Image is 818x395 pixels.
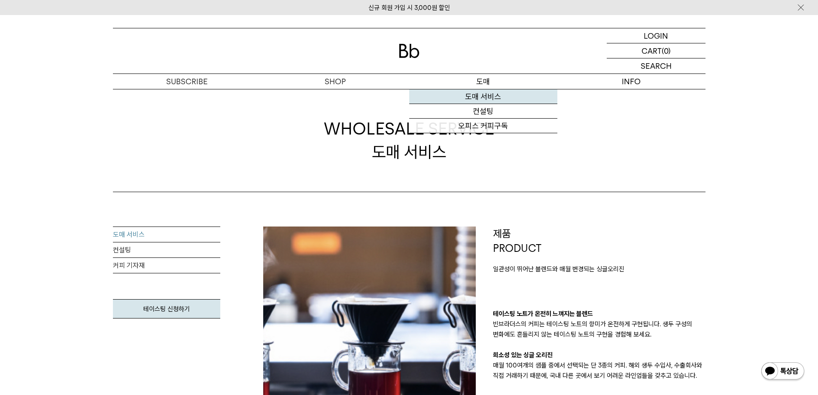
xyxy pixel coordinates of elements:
[113,74,261,89] a: SUBSCRIBE
[113,258,220,273] a: 커피 기자재
[409,104,557,119] a: 컨설팅
[493,319,705,340] p: 빈브라더스의 커피는 테이스팅 노트의 향미가 온전하게 구현됩니다. 생두 구성의 변화에도 흔들리지 않는 테이스팅 노트의 구현을 경험해 보세요.
[493,264,705,274] p: 일관성이 뛰어난 블렌드와 매월 변경되는 싱글오리진
[607,28,705,43] a: LOGIN
[324,117,494,140] span: WHOLESALE SERVICE
[409,89,557,104] a: 도매 서비스
[399,44,420,58] img: 로고
[641,58,672,73] p: SEARCH
[493,350,705,360] p: 희소성 있는 싱글 오리진
[607,43,705,58] a: CART (0)
[261,74,409,89] a: SHOP
[113,227,220,242] a: 도매 서비스
[324,117,494,163] div: 도매 서비스
[493,227,705,255] p: 제품 PRODUCT
[113,242,220,258] a: 컨설팅
[368,4,450,12] a: 신규 회원 가입 시 3,000원 할인
[409,119,557,133] a: 오피스 커피구독
[493,309,705,319] p: 테이스팅 노트가 온전히 느껴지는 블렌드
[644,28,668,43] p: LOGIN
[662,43,671,58] p: (0)
[642,43,662,58] p: CART
[557,74,705,89] p: INFO
[409,74,557,89] p: 도매
[113,299,220,318] a: 테이스팅 신청하기
[493,360,705,381] p: 매월 100여개의 샘플 중에서 선택되는 단 3종의 커피. 해외 생두 수입사, 수출회사와 직접 거래하기 때문에, 국내 다른 곳에서 보기 어려운 라인업들을 갖추고 있습니다.
[760,361,805,382] img: 카카오톡 채널 1:1 채팅 버튼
